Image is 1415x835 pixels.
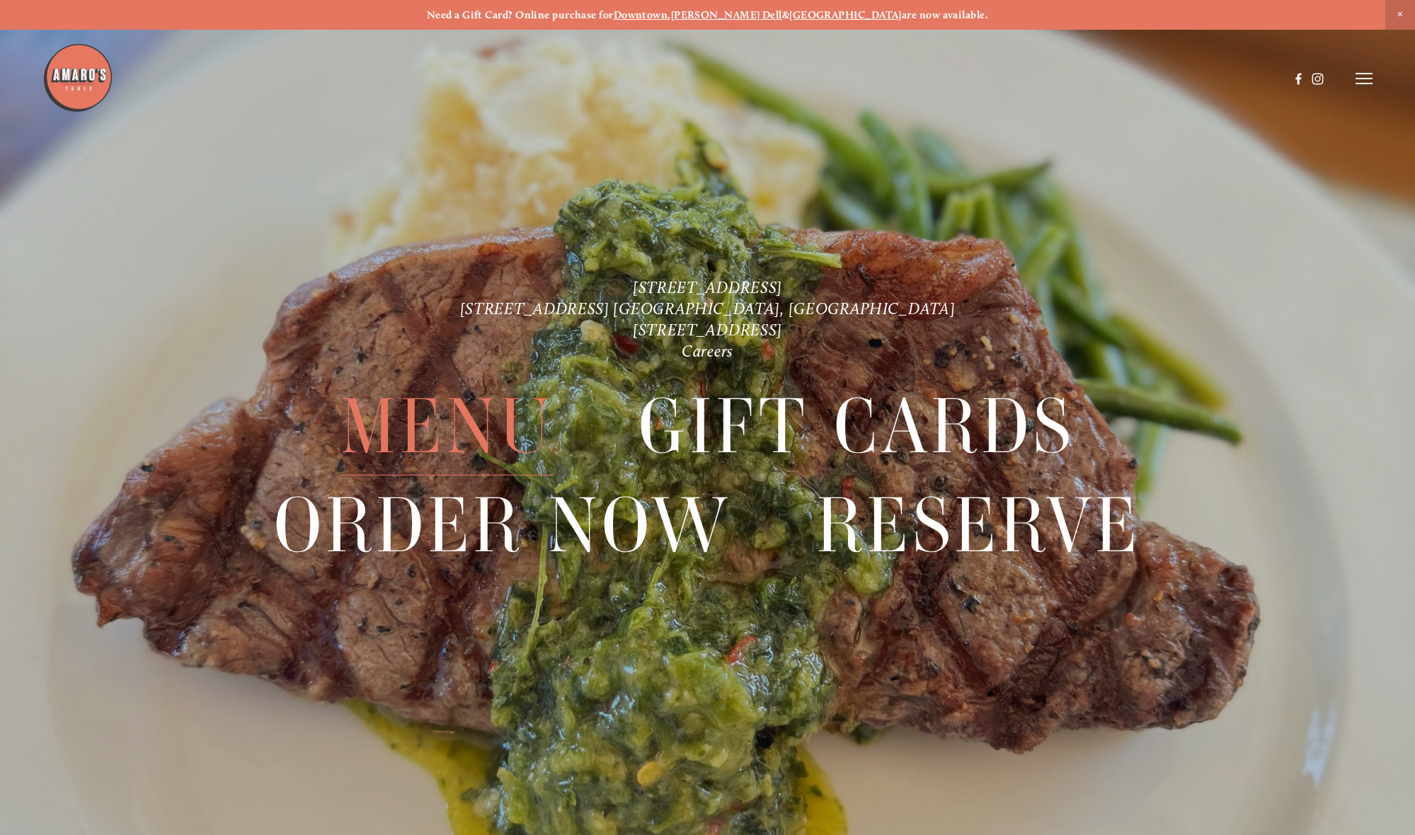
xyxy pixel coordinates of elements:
[42,42,113,113] img: Amaro's Table
[782,8,789,21] strong: &
[633,277,782,297] a: [STREET_ADDRESS]
[274,476,731,574] a: Order Now
[789,8,902,21] a: [GEOGRAPHIC_DATA]
[460,299,956,318] a: [STREET_ADDRESS] [GEOGRAPHIC_DATA], [GEOGRAPHIC_DATA]
[274,476,731,575] span: Order Now
[340,376,554,475] span: Menu
[682,341,733,361] a: Careers
[816,476,1141,574] a: Reserve
[340,376,554,474] a: Menu
[671,8,782,21] a: [PERSON_NAME] Dell
[902,8,988,21] strong: are now available.
[638,376,1075,474] a: Gift Cards
[668,8,670,21] strong: ,
[614,8,668,21] a: Downtown
[633,320,782,340] a: [STREET_ADDRESS]
[427,8,614,21] strong: Need a Gift Card? Online purchase for
[638,376,1075,475] span: Gift Cards
[816,476,1141,575] span: Reserve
